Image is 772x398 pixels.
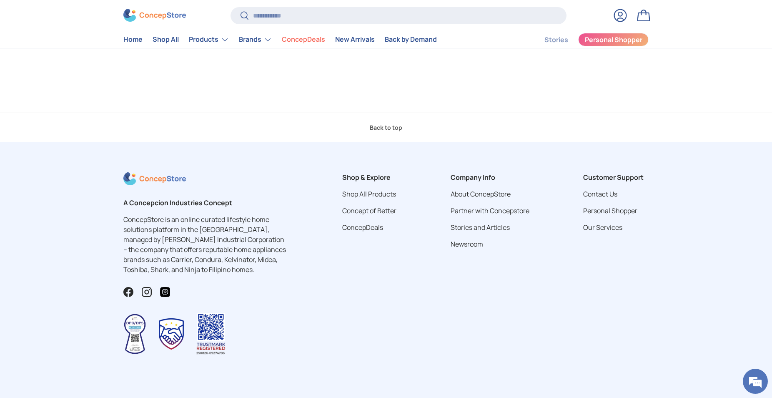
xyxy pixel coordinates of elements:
[153,32,179,48] a: Shop All
[578,33,649,46] a: Personal Shopper
[282,32,325,48] a: ConcepDeals
[544,32,568,48] a: Stories
[451,189,511,199] a: About ConcepStore
[524,31,649,48] nav: Secondary
[123,198,288,208] h2: A Concepcion Industries Concept
[342,223,383,232] a: ConcepDeals
[123,313,146,355] img: Data Privacy Seal
[451,206,529,215] a: Partner with Concepstore
[583,189,617,199] a: Contact Us
[123,32,143,48] a: Home
[184,31,234,48] summary: Products
[123,31,437,48] nav: Primary
[196,313,226,355] img: Trustmark QR
[123,214,288,275] p: ConcepStore is an online curated lifestyle home solutions platform in the [GEOGRAPHIC_DATA], mana...
[342,189,396,199] a: Shop All Products
[18,105,145,189] span: We are offline. Please leave us a message.
[123,9,186,22] img: ConcepStore
[583,206,637,215] a: Personal Shopper
[385,32,437,48] a: Back by Demand
[159,318,184,350] img: Trustmark Seal
[43,47,140,58] div: Leave a message
[234,31,277,48] summary: Brands
[342,206,396,215] a: Concept of Better
[583,223,622,232] a: Our Services
[122,257,151,268] em: Submit
[451,239,483,249] a: Newsroom
[335,32,375,48] a: New Arrivals
[585,37,642,43] span: Personal Shopper
[451,223,510,232] a: Stories and Articles
[137,4,157,24] div: Minimize live chat window
[4,228,159,257] textarea: Type your message and click 'Submit'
